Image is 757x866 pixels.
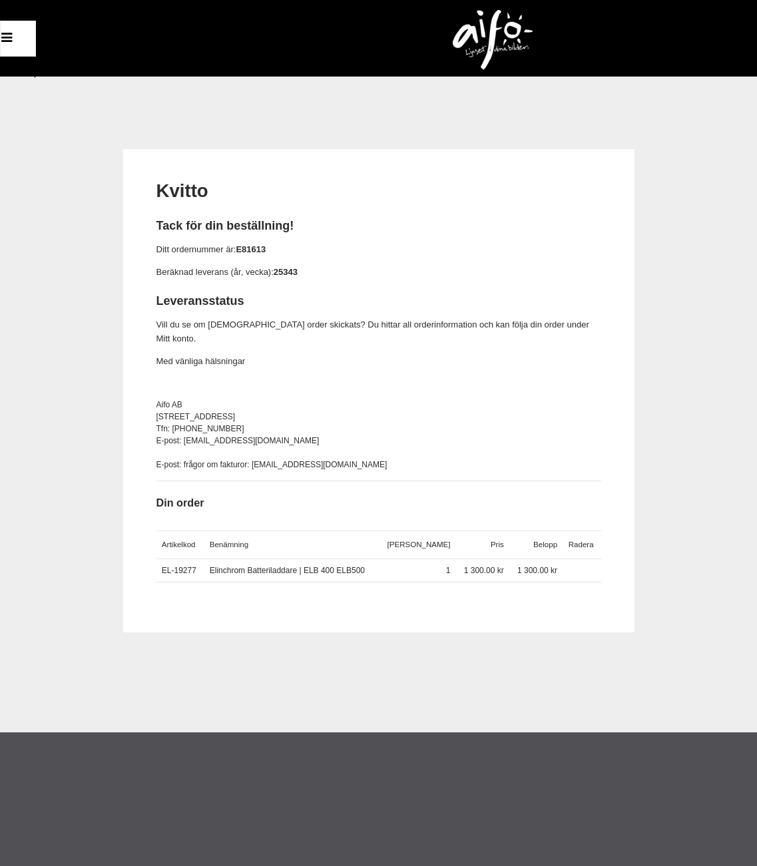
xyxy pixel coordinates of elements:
[156,318,601,346] p: Vill du se om [DEMOGRAPHIC_DATA] order skickats? Du hittar all orderinformation och kan följa din...
[156,243,601,257] p: Ditt ordernummer är:
[446,566,451,575] span: 1
[569,541,594,548] span: Radera
[210,541,248,548] span: Benämning
[156,355,601,369] p: Med vänliga hälsningar
[453,10,533,70] img: logo.png
[274,267,298,277] strong: 25343
[491,541,504,548] span: Pris
[162,566,196,575] a: EL-19277
[156,411,601,423] div: [STREET_ADDRESS]
[156,459,601,471] div: E-post: frågor om fakturor: [EMAIL_ADDRESS][DOMAIN_NAME]
[156,266,601,280] p: Beräknad leverans (år, vecka):
[387,541,451,548] span: [PERSON_NAME]
[156,423,601,435] div: Tfn: [PHONE_NUMBER]
[517,566,549,575] span: 1 300.00
[236,244,266,254] strong: E81613
[156,435,601,447] div: E-post: [EMAIL_ADDRESS][DOMAIN_NAME]
[162,541,196,548] span: Artikelkod
[156,399,601,411] div: Aifo AB
[156,495,601,511] h3: Din order
[156,218,601,234] h2: Tack för din beställning!
[210,566,365,575] a: Elinchrom Batteriladdare | ELB 400 ELB500
[533,541,557,548] span: Belopp
[156,178,601,204] h1: Kvitto
[156,293,601,310] h2: Leveransstatus
[464,566,495,575] span: 1 300.00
